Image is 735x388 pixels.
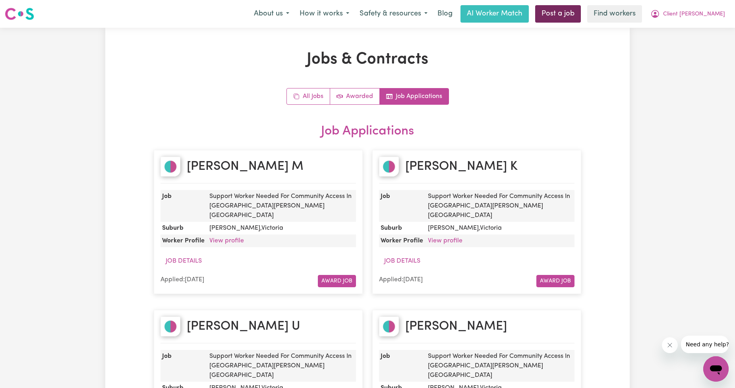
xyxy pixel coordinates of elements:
dt: Suburb [379,222,425,234]
dd: Support Worker Needed For Community Access In [GEOGRAPHIC_DATA][PERSON_NAME][GEOGRAPHIC_DATA] [206,350,356,382]
span: Need any help? [5,6,48,12]
dt: Worker Profile [161,234,206,247]
button: How it works [294,6,354,22]
img: Jazz Davies [379,317,399,336]
dd: [PERSON_NAME] , Victoria [425,222,574,234]
h2: [PERSON_NAME] U [187,319,300,334]
span: Applied: [DATE] [161,277,204,283]
img: Ekta [161,317,180,336]
dt: Job [379,350,425,382]
a: Find workers [587,5,642,23]
button: About us [249,6,294,22]
dd: Support Worker Needed For Community Access In [GEOGRAPHIC_DATA][PERSON_NAME][GEOGRAPHIC_DATA] [206,190,356,222]
iframe: Message from company [681,336,729,353]
span: Client [PERSON_NAME] [663,10,725,19]
a: Blog [433,5,457,23]
a: Careseekers logo [5,5,34,23]
iframe: Button to launch messaging window [703,356,729,382]
a: AI Worker Match [460,5,529,23]
button: My Account [645,6,730,22]
dd: Support Worker Needed For Community Access In [GEOGRAPHIC_DATA][PERSON_NAME][GEOGRAPHIC_DATA] [425,350,574,382]
button: Award Job [536,275,574,287]
img: Angela [161,157,180,177]
dt: Suburb [161,222,206,234]
a: Job applications [380,88,449,104]
img: Careseekers logo [5,7,34,21]
iframe: Close message [662,337,678,353]
h1: Jobs & Contracts [154,50,581,69]
dt: Worker Profile [379,234,425,247]
button: Safety & resources [354,6,433,22]
dt: Job [161,190,206,222]
button: Job Details [379,254,426,269]
dd: [PERSON_NAME] , Victoria [206,222,356,234]
a: All jobs [287,88,330,104]
img: Sukhmeet [379,157,399,177]
button: Job Details [161,254,207,269]
dt: Job [379,190,425,222]
h2: [PERSON_NAME] M [187,159,304,174]
dt: Job [161,350,206,382]
a: View profile [428,238,462,244]
button: Award Job [318,275,356,287]
h2: Job Applications [154,124,581,139]
h2: [PERSON_NAME] K [405,159,518,174]
span: Applied: [DATE] [379,277,423,283]
a: Active jobs [330,88,380,104]
a: View profile [209,238,244,244]
h2: [PERSON_NAME] [405,319,507,334]
dd: Support Worker Needed For Community Access In [GEOGRAPHIC_DATA][PERSON_NAME][GEOGRAPHIC_DATA] [425,190,574,222]
a: Post a job [535,5,581,23]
